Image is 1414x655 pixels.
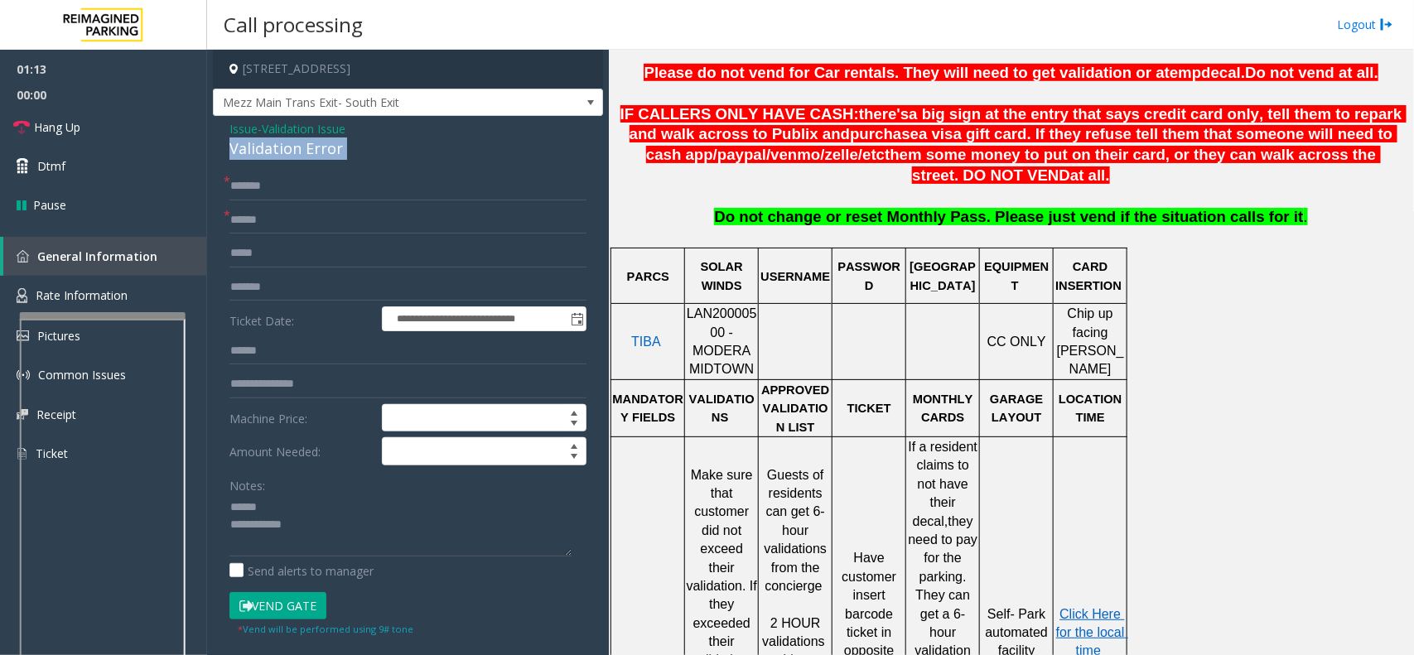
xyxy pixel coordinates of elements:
span: Increase value [562,438,586,451]
span: , [944,514,948,528]
span: zelle [825,146,858,164]
span: Decrease value [562,451,586,465]
span: decal. [1201,64,1245,81]
span: Toggle popup [567,307,586,330]
span: TICKET [847,402,891,415]
label: Send alerts to manager [229,562,374,580]
span: PASSWORD [837,260,900,291]
span: - [258,121,345,137]
span: Pause [33,196,66,214]
span: Dtmf [37,157,65,175]
img: 'icon' [17,330,29,341]
span: / [766,146,770,163]
span: a big sign at the entry that says credit card only, tell them to repark and walk across to Publix... [630,105,1407,143]
span: Mezz Main Trans Exit- South Exit [214,89,524,116]
label: Ticket Date: [225,306,378,331]
span: MONTHLY CARDS [913,393,977,424]
label: Machine Price: [225,404,378,432]
img: logout [1380,16,1393,33]
span: Do not vend at all. [1245,64,1378,81]
span: SOLAR WINDS [701,260,746,291]
span: Please do not vend for Car rentals. They will need to get validation or a [644,64,1164,81]
span: PARCS [627,270,669,283]
span: Do not change or reset Monthly Pass. Please just vend if the situation calls for it [714,208,1303,225]
h3: Call processing [215,4,371,45]
span: Decrease value [562,418,586,431]
span: a visa gift card. If they refuse tell them that someone will need to cash app/ [646,125,1397,163]
small: Vend will be performed using 9# tone [238,623,413,635]
img: 'icon' [17,368,30,382]
span: LOCATION TIME [1059,393,1126,424]
span: Validation Issue [262,120,345,137]
label: Notes: [229,471,265,494]
a: Logout [1337,16,1393,33]
span: there's [859,105,909,123]
span: Increase value [562,405,586,418]
span: VALIDATIONS [689,393,755,424]
button: Vend Gate [229,592,326,620]
span: General Information [37,248,157,264]
img: 'icon' [17,288,27,303]
span: . [1304,208,1308,225]
h4: [STREET_ADDRESS] [213,50,603,89]
span: Chip up facing [PERSON_NAME] [1057,306,1124,376]
span: CC ONLY [987,335,1046,349]
img: 'icon' [17,446,27,461]
span: EQUIPMENT [984,260,1049,291]
label: Amount Needed: [225,437,378,465]
span: / [858,146,862,163]
span: paypal [717,146,766,164]
span: Issue [229,120,258,137]
span: USERNAME [760,270,830,283]
div: Validation Error [229,137,586,160]
span: Hang Up [34,118,80,136]
span: / [821,146,825,163]
span: If a resident claims to not have their decal [909,440,982,528]
span: LAN20000500 - MODERA MIDTOWN [687,306,757,376]
span: MANDATORY FIELDS [613,393,683,424]
span: purchase [850,125,919,142]
a: General Information [3,237,207,276]
a: TIBA [631,335,661,349]
span: APPROVED VALIDATION LIST [761,383,832,434]
img: 'icon' [17,409,28,420]
span: CARD INSERTION [1055,260,1122,291]
span: temp [1165,64,1202,81]
span: etc [862,146,885,164]
span: venmo [770,146,820,164]
span: 2 HOUR validations [762,616,825,648]
span: at all. [1070,166,1110,184]
span: Rate Information [36,287,128,303]
span: Guests of residents can get 6-hour validations from the concierge [765,468,831,593]
span: GARAGE LAYOUT [990,393,1046,424]
span: [GEOGRAPHIC_DATA] [910,260,976,291]
img: 'icon' [17,250,29,262]
span: IF CALLERS ONLY HAVE CASH: [620,105,859,123]
span: them some money to put on their card, or they can walk across the street. DO NOT VEND [885,146,1380,184]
